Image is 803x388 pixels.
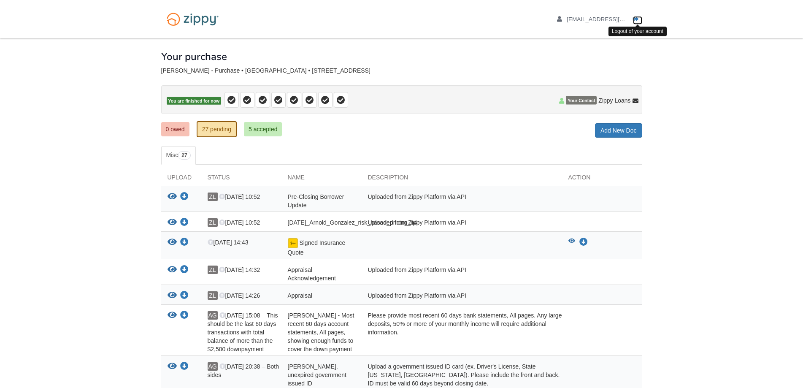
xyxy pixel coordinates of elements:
span: Signed Insurance Quote [288,239,346,256]
a: Download Arnold Gonzalez - Most recent 60 days account statements, All pages, showing enough fund... [180,312,189,319]
button: View Appraisal [168,291,177,300]
div: Please provide most recent 60 days bank statements, All pages. Any large deposits, 50% or more of... [362,311,562,353]
a: Misc [161,146,196,165]
span: [DATE] 15:08 – This should be the last 60 days transactions with total balance of more than the $... [208,312,278,353]
span: [DATE] 10:52 [219,193,260,200]
a: Download Appraisal [180,293,189,299]
a: Log out [633,16,642,24]
button: View Arnold Gonzalez - Most recent 60 days account statements, All pages, showing enough funds to... [168,311,177,320]
span: Zippy Loans [598,96,630,105]
div: Status [201,173,281,186]
a: Download Arnold Gonzalez - Valid, unexpired government issued ID [180,364,189,370]
a: Download Signed Insurance Quote [579,239,588,246]
span: AG [208,311,218,320]
img: Logo [161,8,224,30]
a: 27 pending [197,121,237,137]
span: AG [208,362,218,371]
div: Description [362,173,562,186]
a: Download Pre-Closing Borrower Update [180,194,189,201]
span: ZL [208,266,218,274]
button: View Signed Insurance Quote [568,238,575,247]
div: Upload [161,173,201,186]
button: View Pre-Closing Borrower Update [168,193,177,201]
span: Appraisal [288,292,312,299]
span: ZL [208,291,218,300]
a: edit profile [557,16,664,24]
div: Uploaded from Zippy Platform via API [362,266,562,282]
button: View Appraisal Acknowledgement [168,266,177,274]
div: Action [562,173,642,186]
span: [DATE] 20:38 – Both sides [208,363,279,378]
div: Uploaded from Zippy Platform via API [362,291,562,302]
button: View Arnold Gonzalez - Valid, unexpired government issued ID [168,362,177,371]
span: [PERSON_NAME] - Most recent 60 days account statements, All pages, showing enough funds to cover ... [288,312,354,353]
div: Uploaded from Zippy Platform via API [362,193,562,209]
a: Download Signed Insurance Quote [180,239,189,246]
a: Download 08-15-2025_Arnold_Gonzalez_risk_based_pricing_h4 [180,220,189,226]
span: [DATE] 14:43 [208,239,249,246]
a: Add New Doc [595,123,642,138]
span: [DATE] 10:52 [219,219,260,226]
span: ZL [208,193,218,201]
span: Appraisal Acknowledgement [288,266,336,282]
span: Your Contact [566,96,597,105]
div: Name [281,173,362,186]
a: 5 accepted [244,122,282,136]
span: arniegonz2002@yahoo.com [567,16,663,22]
span: Pre-Closing Borrower Update [288,193,344,209]
span: ZL [208,218,218,227]
a: Download Appraisal Acknowledgement [180,267,189,274]
div: Logout of your account [608,27,667,36]
span: You are finished for now [167,97,222,105]
span: [DATE] 14:32 [219,266,260,273]
div: Upload a government issued ID card (ex. Driver's License, State [US_STATE], [GEOGRAPHIC_DATA]). P... [362,362,562,388]
span: [PERSON_NAME], unexpired government issued ID [288,363,346,387]
span: [DATE] 14:26 [219,292,260,299]
h1: Your purchase [161,51,227,62]
button: View 08-15-2025_Arnold_Gonzalez_risk_based_pricing_h4 [168,218,177,227]
div: Uploaded from Zippy Platform via API [362,218,562,229]
button: View Signed Insurance Quote [168,238,177,247]
div: [PERSON_NAME] - Purchase • [GEOGRAPHIC_DATA] • [STREET_ADDRESS] [161,67,642,74]
img: Document fully signed [288,238,298,248]
span: 27 [178,151,190,160]
span: [DATE]_Arnold_Gonzalez_risk_based_pricing_h4 [288,219,417,226]
a: 0 owed [161,122,189,136]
